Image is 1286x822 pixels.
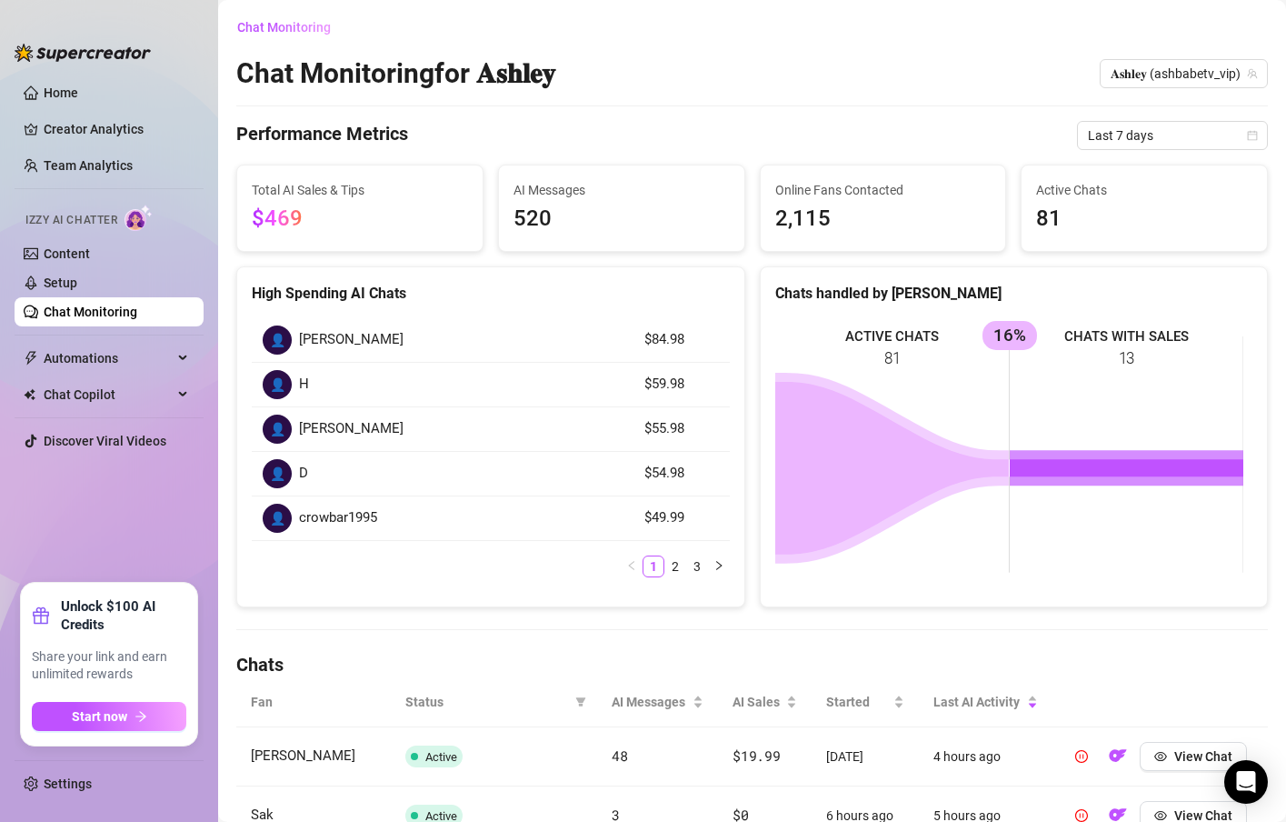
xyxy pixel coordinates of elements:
[44,777,92,791] a: Settings
[299,507,377,529] span: crowbar1995
[44,434,166,448] a: Discover Viral Videos
[733,747,780,765] span: $19.99
[1154,750,1167,763] span: eye
[626,560,637,571] span: left
[32,606,50,625] span: gift
[32,702,186,731] button: Start nowarrow-right
[733,692,783,712] span: AI Sales
[236,13,345,42] button: Chat Monitoring
[236,56,555,91] h2: Chat Monitoring for 𝐀𝐬𝐡𝐥𝐞𝐲
[236,652,1268,677] h4: Chats
[263,459,292,488] div: 👤
[61,597,186,634] strong: Unlock $100 AI Credits
[826,692,889,712] span: Started
[597,677,718,727] th: AI Messages
[25,212,117,229] span: Izzy AI Chatter
[1247,130,1258,141] span: calendar
[1224,760,1268,804] div: Open Intercom Messenger
[1075,809,1088,822] span: pause-circle
[1075,750,1088,763] span: pause-circle
[44,115,189,144] a: Creator Analytics
[621,556,643,577] li: Previous Page
[775,180,992,200] span: Online Fans Contacted
[643,556,664,577] li: 1
[1036,202,1252,236] span: 81
[44,344,173,373] span: Automations
[24,388,35,401] img: Chat Copilot
[299,374,309,396] span: H
[1103,742,1132,771] button: OF
[644,418,718,440] article: $55.98
[299,418,404,440] span: [PERSON_NAME]
[713,560,724,571] span: right
[72,709,127,724] span: Start now
[1109,747,1127,765] img: OF
[708,556,730,577] li: Next Page
[252,205,303,231] span: $469
[405,692,568,712] span: Status
[708,556,730,577] button: right
[1174,749,1232,764] span: View Chat
[24,351,38,366] span: thunderbolt
[299,329,404,351] span: [PERSON_NAME]
[44,246,90,261] a: Content
[1111,60,1257,87] span: 𝐀𝐬𝐡𝐥𝐞𝐲 (ashbabetv_vip)
[572,688,590,716] span: filter
[775,202,992,236] span: 2,115
[1140,742,1247,771] button: View Chat
[1036,180,1252,200] span: Active Chats
[1154,809,1167,822] span: eye
[44,380,173,409] span: Chat Copilot
[575,697,586,707] span: filter
[919,727,1052,787] td: 4 hours ago
[125,205,153,231] img: AI Chatter
[135,710,147,723] span: arrow-right
[812,727,918,787] td: [DATE]
[237,20,331,35] span: Chat Monitoring
[263,326,292,355] div: 👤
[933,692,1023,712] span: Last AI Activity
[775,282,1253,305] div: Chats handled by [PERSON_NAME]
[513,202,730,236] span: 520
[44,85,78,100] a: Home
[44,276,77,290] a: Setup
[687,556,707,576] a: 3
[44,158,133,173] a: Team Analytics
[1088,122,1257,149] span: Last 7 days
[644,507,718,529] article: $49.99
[236,677,391,727] th: Fan
[919,677,1052,727] th: Last AI Activity
[236,121,408,150] h4: Performance Metrics
[644,329,718,351] article: $84.98
[263,370,292,399] div: 👤
[299,463,308,485] span: D
[15,44,151,62] img: logo-BBDzfeDw.svg
[643,556,663,576] a: 1
[1103,753,1132,767] a: OF
[664,556,686,577] li: 2
[718,677,812,727] th: AI Sales
[644,463,718,485] article: $54.98
[252,180,468,200] span: Total AI Sales & Tips
[252,282,730,305] div: High Spending AI Chats
[44,305,137,319] a: Chat Monitoring
[263,415,292,444] div: 👤
[665,556,685,576] a: 2
[621,556,643,577] button: left
[612,692,689,712] span: AI Messages
[686,556,708,577] li: 3
[612,747,627,765] span: 48
[513,180,730,200] span: AI Messages
[425,750,457,764] span: Active
[812,677,918,727] th: Started
[644,374,718,396] article: $59.98
[32,648,186,684] span: Share your link and earn unlimited rewards
[251,747,355,764] span: [PERSON_NAME]
[263,504,292,533] div: 👤
[1247,68,1258,79] span: team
